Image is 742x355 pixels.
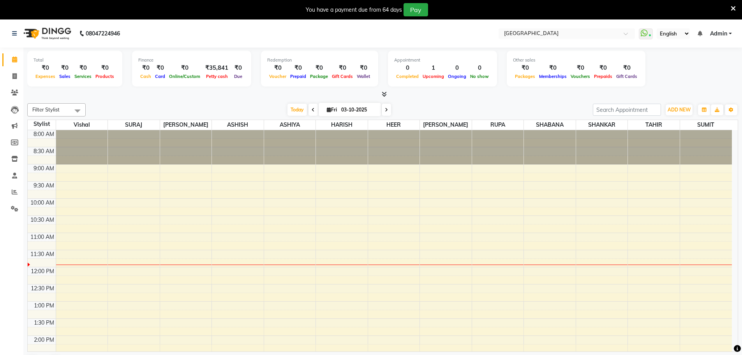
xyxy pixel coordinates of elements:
[394,64,421,72] div: 0
[20,23,73,44] img: logo
[138,57,245,64] div: Finance
[29,216,56,224] div: 10:30 AM
[264,120,316,130] span: ASHIYA
[421,64,446,72] div: 1
[330,74,355,79] span: Gift Cards
[420,120,472,130] span: [PERSON_NAME]
[32,302,56,310] div: 1:00 PM
[446,74,468,79] span: Ongoing
[93,74,116,79] span: Products
[308,74,330,79] span: Package
[29,284,56,293] div: 12:30 PM
[231,64,245,72] div: ₹0
[267,57,372,64] div: Redemption
[212,120,264,130] span: ASHISH
[56,120,108,130] span: Vishal
[569,64,592,72] div: ₹0
[232,74,244,79] span: Due
[446,64,468,72] div: 0
[153,64,167,72] div: ₹0
[57,64,72,72] div: ₹0
[355,74,372,79] span: Wallet
[33,57,116,64] div: Total
[394,74,421,79] span: Completed
[524,120,576,130] span: SHABANA
[614,64,639,72] div: ₹0
[93,64,116,72] div: ₹0
[306,6,402,14] div: You have a payment due from 64 days
[513,74,537,79] span: Packages
[330,64,355,72] div: ₹0
[288,64,308,72] div: ₹0
[32,164,56,173] div: 9:00 AM
[28,120,56,128] div: Stylist
[472,120,524,130] span: RUPA
[592,74,614,79] span: Prepaids
[316,120,368,130] span: HARISH
[72,64,93,72] div: ₹0
[513,64,537,72] div: ₹0
[202,64,231,72] div: ₹35,841
[537,64,569,72] div: ₹0
[680,120,732,130] span: SUMIT
[32,130,56,138] div: 8:00 AM
[468,64,491,72] div: 0
[72,74,93,79] span: Services
[33,64,57,72] div: ₹0
[666,104,693,115] button: ADD NEW
[287,104,307,116] span: Today
[32,147,56,155] div: 8:30 AM
[308,64,330,72] div: ₹0
[33,74,57,79] span: Expenses
[592,64,614,72] div: ₹0
[394,57,491,64] div: Appointment
[288,74,308,79] span: Prepaid
[710,30,727,38] span: Admin
[204,74,230,79] span: Petty cash
[355,64,372,72] div: ₹0
[29,199,56,207] div: 10:00 AM
[368,120,420,130] span: HEER
[167,64,202,72] div: ₹0
[628,120,680,130] span: TAHIR
[32,319,56,327] div: 1:30 PM
[86,23,120,44] b: 08047224946
[138,74,153,79] span: Cash
[29,233,56,241] div: 11:00 AM
[569,74,592,79] span: Vouchers
[404,3,428,16] button: Pay
[537,74,569,79] span: Memberships
[614,74,639,79] span: Gift Cards
[32,182,56,190] div: 9:30 AM
[29,267,56,276] div: 12:00 PM
[32,106,60,113] span: Filter Stylist
[593,104,661,116] input: Search Appointment
[160,120,212,130] span: [PERSON_NAME]
[576,120,628,130] span: SHANKAR
[421,74,446,79] span: Upcoming
[668,107,691,113] span: ADD NEW
[108,120,160,130] span: SURAJ
[57,74,72,79] span: Sales
[29,250,56,258] div: 11:30 AM
[167,74,202,79] span: Online/Custom
[339,104,378,116] input: 2025-10-03
[325,107,339,113] span: Fri
[267,74,288,79] span: Voucher
[32,336,56,344] div: 2:00 PM
[267,64,288,72] div: ₹0
[138,64,153,72] div: ₹0
[468,74,491,79] span: No show
[153,74,167,79] span: Card
[513,57,639,64] div: Other sales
